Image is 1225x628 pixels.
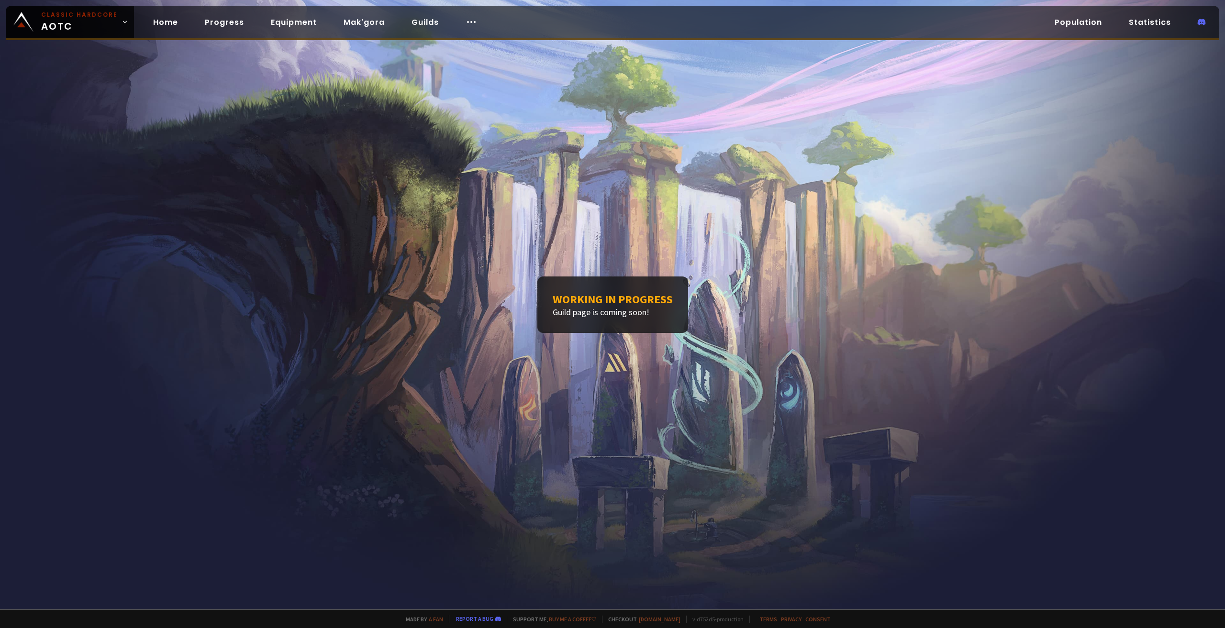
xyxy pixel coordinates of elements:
a: Consent [805,616,831,623]
a: Guilds [404,12,446,32]
a: a fan [429,616,443,623]
span: Made by [400,616,443,623]
span: Support me, [507,616,596,623]
span: Checkout [602,616,680,623]
span: AOTC [41,11,118,33]
a: Home [145,12,186,32]
a: Classic HardcoreAOTC [6,6,134,38]
span: v. d752d5 - production [686,616,744,623]
a: Equipment [263,12,324,32]
a: Privacy [781,616,802,623]
a: Terms [759,616,777,623]
a: Mak'gora [336,12,392,32]
a: Statistics [1121,12,1179,32]
small: Classic Hardcore [41,11,118,19]
div: Guild page is coming soon! [537,276,688,333]
a: Progress [197,12,252,32]
a: Population [1047,12,1110,32]
h1: Working in progress [553,292,673,307]
a: Buy me a coffee [549,616,596,623]
a: [DOMAIN_NAME] [639,616,680,623]
a: Report a bug [456,615,493,622]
